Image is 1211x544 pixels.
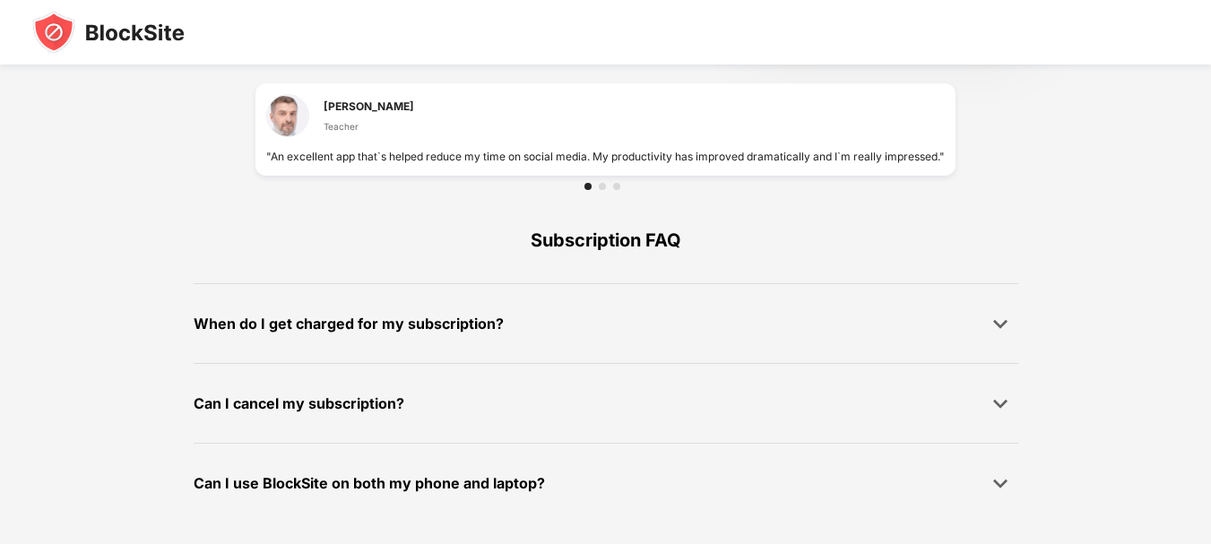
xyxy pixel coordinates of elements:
div: Subscription FAQ [194,197,1018,283]
div: "An excellent app that`s helped reduce my time on social media. My productivity has improved dram... [266,148,945,165]
div: Teacher [324,119,414,134]
img: blocksite-icon-black.svg [32,11,185,54]
div: [PERSON_NAME] [324,98,414,115]
div: When do I get charged for my subscription? [194,311,504,337]
img: testimonial-1.jpg [266,94,309,137]
div: Can I cancel my subscription? [194,391,404,417]
div: Can I use BlockSite on both my phone and laptop? [194,471,545,497]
